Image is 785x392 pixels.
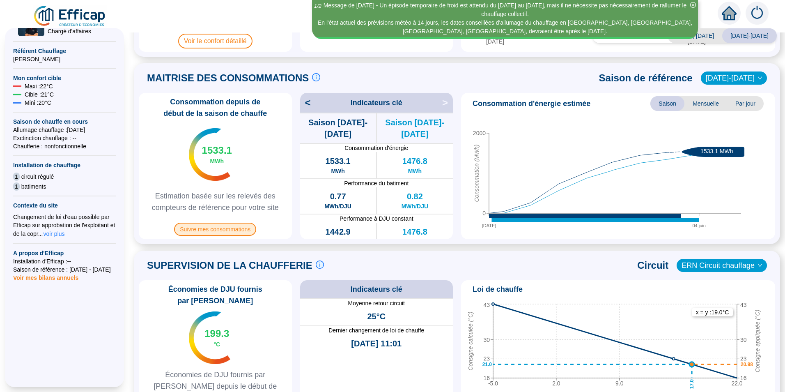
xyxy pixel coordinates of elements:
[213,340,220,348] span: °C
[13,270,78,281] span: Voir mes bilans annuels
[13,142,116,150] span: Chaufferie : non fonctionnelle
[178,34,252,48] span: Voir le confort détaillé
[147,259,312,272] span: SUPERVISION DE LA CHAUFFERIE
[740,302,747,308] tspan: 43
[740,355,747,362] tspan: 23
[615,380,624,386] tspan: 9.0
[313,1,697,18] div: Message de [DATE] - Un épisode temporaire de froid est attendu du [DATE] au [DATE], mais il ne né...
[300,326,453,334] span: Dernier changement de loi de chauffe
[300,214,453,223] span: Performance à DJU constant
[330,191,346,202] span: 0.77
[757,263,762,268] span: down
[367,311,386,322] span: 25°C
[21,182,46,191] span: batiments
[684,96,727,111] span: Mensuelle
[741,361,753,367] text: 20.98
[754,309,761,372] tspan: Consigne appliquée (°C)
[326,226,351,238] span: 1442.9
[740,375,747,381] tspan: 16
[700,148,733,154] text: 1533.1 MWh
[692,223,705,228] tspan: 04 juin
[13,161,116,169] span: Installation de chauffage
[13,213,116,238] div: Changement de loi d'eau possible par Efficap sur approbation de l'exploitant et de la copr...
[13,201,116,210] span: Contexte du site
[13,265,116,274] span: Saison de référence : [DATE] - [DATE]
[473,130,486,136] tspan: 2000
[324,202,351,210] span: MWh/DJU
[300,144,453,152] span: Consommation d'énergie
[13,173,20,181] span: 1
[706,72,762,84] span: 2023-2024
[746,2,769,25] img: alerts
[13,134,116,142] span: Exctinction chauffage : --
[473,284,523,295] span: Loi de chauffe
[637,259,668,272] span: Circuit
[442,96,453,109] span: >
[377,117,453,140] span: Saison [DATE]-[DATE]
[142,96,289,119] span: Consommation depuis de début de la saison de chauffe
[722,6,737,21] span: home
[33,5,107,28] img: efficap energie logo
[689,379,695,389] text: 17.0
[727,96,764,111] span: Par jour
[300,299,453,307] span: Moyenne retour circuit
[552,380,560,386] tspan: 2.0
[482,210,486,217] tspan: 0
[757,76,762,81] span: down
[189,128,230,181] img: indicateur températures
[486,38,504,44] tspan: [DATE]
[402,226,427,238] span: 1476.8
[402,202,428,210] span: MWh/DJU
[25,99,51,107] span: Mini : 20 °C
[314,3,321,9] i: 1 / 2
[25,82,53,90] span: Maxi : 22 °C
[300,179,453,187] span: Performance du batiment
[25,90,54,99] span: Cible : 21 °C
[407,191,423,202] span: 0.82
[483,355,490,362] tspan: 23
[473,98,590,109] span: Consommation d'énergie estimée
[313,18,697,36] div: En l'état actuel des prévisions météo à 14 jours, les dates conseillées d'allumage du chauffage e...
[482,223,496,228] tspan: [DATE]
[13,182,20,191] span: 1
[312,73,320,81] span: info-circle
[174,223,256,236] span: Suivre mes consommations
[13,55,116,63] span: [PERSON_NAME]
[351,338,402,349] span: [DATE] 11:01
[13,126,116,134] span: Allumage chauffage : [DATE]
[483,336,490,343] tspan: 30
[331,167,344,175] span: MWh
[21,173,54,181] span: circuit régulé
[408,167,422,175] span: MWh
[696,309,729,316] text: x = y : 19.0 °C
[43,229,65,238] button: voir plus
[13,74,116,82] span: Mon confort cible
[731,380,742,386] tspan: 22.0
[202,144,232,157] span: 1533.1
[13,47,116,55] span: Référent Chauffage
[43,230,64,238] span: voir plus
[740,336,747,343] tspan: 30
[189,311,230,364] img: indicateur températures
[473,144,480,202] tspan: Consommation (MWh)
[147,71,309,85] span: MAITRISE DES CONSOMMATIONS
[682,259,762,272] span: ERN Circuit chauffage
[408,238,422,246] span: MWh
[300,117,376,140] span: Saison [DATE]-[DATE]
[483,375,490,381] tspan: 16
[13,257,116,265] span: Installation d'Efficap : --
[48,27,96,35] span: Chargé d'affaires
[204,327,229,340] span: 199.3
[650,96,684,111] span: Saison
[142,190,289,213] span: Estimation basée sur les relevés des compteurs de référence pour votre site
[316,261,324,269] span: info-circle
[402,155,427,167] span: 1476.8
[599,71,693,85] span: Saison de référence
[688,38,706,44] tspan: [DATE]
[142,284,289,307] span: Économies de DJU fournis par [PERSON_NAME]
[467,311,474,370] tspan: Consigne calculée (°C)
[210,157,224,165] span: MWh
[351,284,402,295] span: Indicateurs clé
[722,28,777,43] span: [DATE]-[DATE]
[351,97,402,108] span: Indicateurs clé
